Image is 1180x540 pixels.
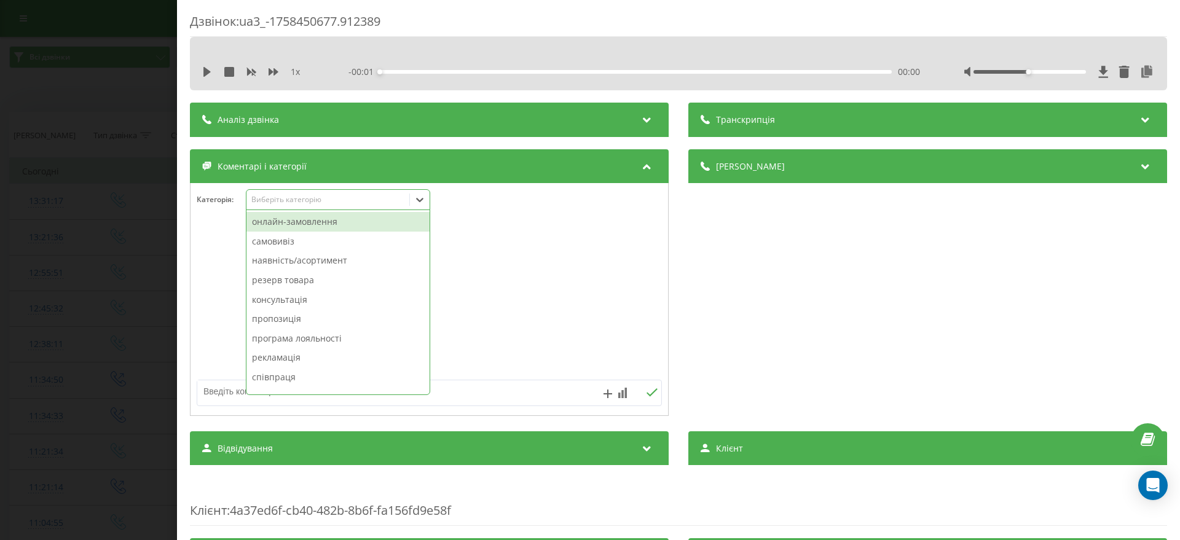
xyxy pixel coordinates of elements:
span: Коментарі і категорії [218,160,307,173]
span: 1 x [291,66,300,78]
span: Транскрипція [716,114,775,126]
div: наявність/асортимент [246,251,430,270]
div: рекламація [246,348,430,367]
div: резерв столика [246,387,430,407]
div: Accessibility label [1026,69,1031,74]
div: пропозиція [246,309,430,329]
span: Клієнт [190,502,227,518]
div: самовивіз [246,232,430,251]
div: консультація [246,290,430,310]
span: 00:00 [898,66,920,78]
div: співпраця [246,367,430,387]
div: : 4a37ed6f-cb40-482b-8b6f-fa156fd9e58f [190,477,1167,526]
div: програма лояльності [246,329,430,348]
div: Дзвінок : ua3_-1758450677.912389 [190,13,1167,37]
div: онлайн-замовлення [246,212,430,232]
div: резерв товара [246,270,430,290]
h4: Категорія : [197,195,246,204]
div: Open Intercom Messenger [1138,471,1168,500]
span: [PERSON_NAME] [716,160,785,173]
span: Аналіз дзвінка [218,114,279,126]
div: Виберіть категорію [251,195,405,205]
span: Відвідування [218,442,273,455]
div: Accessibility label [377,69,382,74]
span: Клієнт [716,442,743,455]
span: - 00:01 [348,66,380,78]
